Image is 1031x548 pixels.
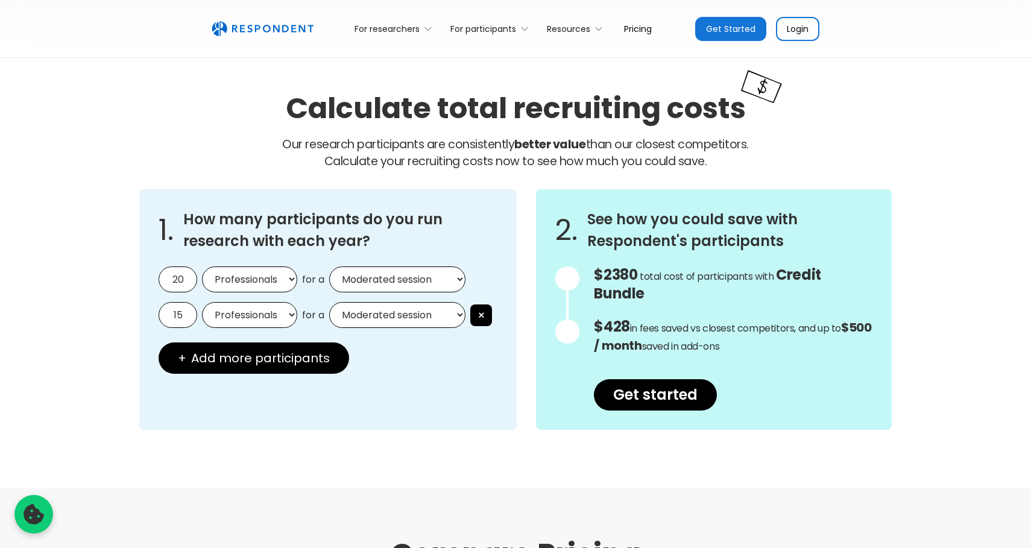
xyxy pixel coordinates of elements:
div: Resources [547,23,590,35]
div: For participants [444,14,540,43]
span: Calculate your recruiting costs now to see how much you could save. [324,153,707,169]
span: Add more participants [191,352,330,364]
span: for a [302,274,324,286]
h3: How many participants do you run research with each year? [183,209,497,252]
p: in fees saved vs closest competitors, and up to saved in add-ons [594,318,872,355]
span: total cost of participants with [640,269,774,283]
a: Login [776,17,819,41]
span: Credit Bundle [594,265,821,303]
strong: better value [514,136,585,153]
a: home [212,21,314,37]
div: Resources [540,14,614,43]
div: For researchers [348,14,444,43]
a: Get started [594,379,717,411]
span: 2. [555,224,578,236]
h3: See how you could save with Respondent's participants [587,209,872,252]
button: + Add more participants [159,342,349,374]
span: 1. [159,224,174,236]
a: Get Started [695,17,766,41]
span: + [178,352,186,364]
a: Pricing [614,14,661,43]
div: For researchers [355,23,420,35]
button: × [470,304,492,326]
span: $428 [594,317,629,336]
div: For participants [450,23,516,35]
span: $2380 [594,265,637,285]
p: Our research participants are consistently than our closest competitors. [139,136,892,170]
span: for a [302,309,324,321]
img: Untitled UI logotext [212,21,314,37]
h2: Calculate total recruiting costs [286,88,746,128]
